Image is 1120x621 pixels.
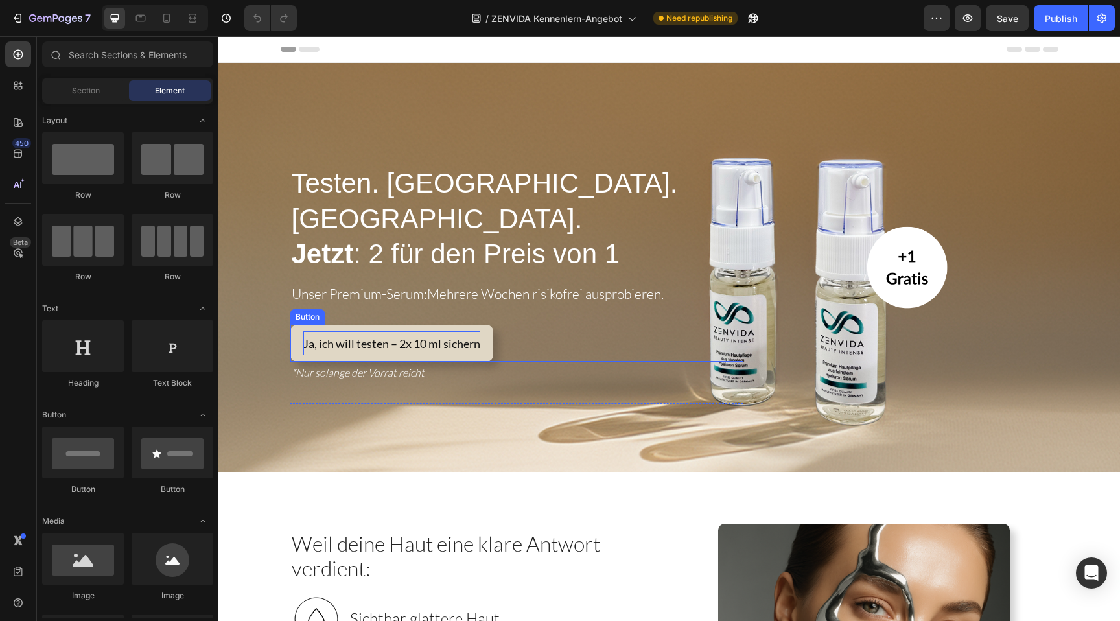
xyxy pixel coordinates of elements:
div: Text Block [132,377,213,389]
div: Beta [10,237,31,248]
span: Sichtbar glattere Haut [132,572,281,592]
img: gempages_550046199009248067-cfcb147e-378d-49bd-9d0c-9552c45cc39b.png [72,557,124,609]
div: Button [132,484,213,495]
button: 7 [5,5,97,31]
div: 450 [12,138,31,148]
span: Media [42,515,65,527]
span: Need republishing [666,12,732,24]
div: Heading [42,377,124,389]
span: ZENVIDA Kennenlern-Angebot [491,12,622,25]
div: Row [42,189,124,201]
div: Row [132,189,213,201]
span: / [485,12,489,25]
span: Save [997,13,1018,24]
span: Toggle open [192,110,213,131]
div: Row [42,271,124,283]
span: Button [42,409,66,421]
div: Row [132,271,213,283]
div: Open Intercom Messenger [1076,557,1107,589]
span: Layout [42,115,67,126]
iframe: Design area [218,36,1120,621]
span: Toggle open [192,298,213,319]
div: Button [42,484,124,495]
span: Text [42,303,58,314]
span: Toggle open [192,511,213,532]
div: Image [42,590,124,602]
span: Toggle open [192,404,213,425]
button: Save [986,5,1029,31]
button: Publish [1034,5,1088,31]
div: Undo/Redo [244,5,297,31]
p: 7 [85,10,91,26]
span: Element [155,85,185,97]
span: Section [72,85,100,97]
input: Search Sections & Elements [42,41,213,67]
div: Publish [1045,12,1077,25]
div: Image [132,590,213,602]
